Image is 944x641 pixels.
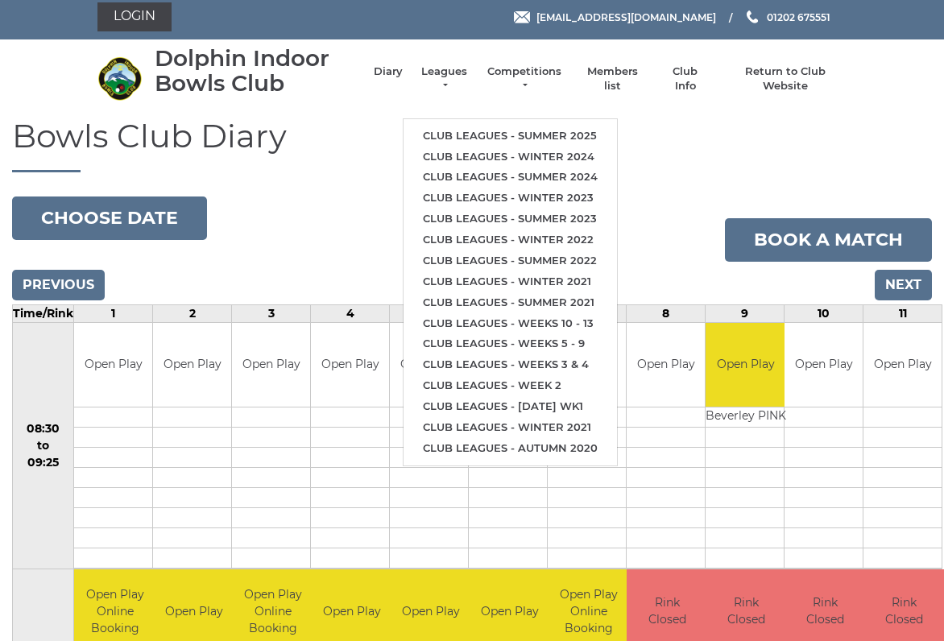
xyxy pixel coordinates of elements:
input: Next [875,270,932,300]
td: Open Play [153,323,231,407]
a: Club leagues - Winter 2021 [404,417,617,438]
a: Club leagues - Weeks 10 - 13 [404,313,617,334]
td: Open Play [74,323,152,407]
a: Email [EMAIL_ADDRESS][DOMAIN_NAME] [514,10,716,25]
a: Club leagues - Winter 2022 [404,230,617,250]
td: 9 [706,304,785,322]
a: Club leagues - Winter 2024 [404,147,617,167]
td: 2 [153,304,232,322]
a: Club leagues - Summer 2024 [404,167,617,188]
td: 3 [232,304,311,322]
a: Book a match [725,218,932,262]
span: [EMAIL_ADDRESS][DOMAIN_NAME] [536,10,716,23]
td: 4 [311,304,390,322]
a: Login [97,2,172,31]
a: Club leagues - [DATE] wk1 [404,396,617,417]
td: Open Play [706,323,786,407]
ul: Leagues [403,118,618,466]
a: Diary [374,64,403,79]
a: Phone us 01202 675551 [744,10,830,25]
div: Dolphin Indoor Bowls Club [155,46,358,96]
a: Club leagues - Summer 2021 [404,292,617,313]
td: Beverley PINK [706,407,786,428]
img: Phone us [747,10,758,23]
a: Club leagues - Weeks 3 & 4 [404,354,617,375]
td: Open Play [627,323,705,407]
button: Choose date [12,196,207,240]
td: Open Play [785,323,863,407]
input: Previous [12,270,105,300]
a: Club leagues - Summer 2023 [404,209,617,230]
td: Time/Rink [13,304,74,322]
td: 08:30 to 09:25 [13,322,74,569]
td: 8 [627,304,706,322]
img: Email [514,11,530,23]
a: Return to Club Website [725,64,847,93]
td: Open Play [863,323,942,407]
a: Club leagues - Weeks 5 - 9 [404,333,617,354]
td: 11 [863,304,942,322]
a: Club Info [662,64,709,93]
a: Club leagues - Summer 2022 [404,250,617,271]
a: Club leagues - Winter 2021 [404,271,617,292]
img: Dolphin Indoor Bowls Club [97,56,142,101]
td: Open Play [311,323,389,407]
td: Open Play [232,323,310,407]
a: Competitions [486,64,563,93]
a: Club leagues - Autumn 2020 [404,438,617,459]
td: Open Play [390,323,468,407]
a: Club leagues - Week 2 [404,375,617,396]
h1: Bowls Club Diary [12,118,932,172]
td: 5 [390,304,469,322]
td: 10 [785,304,863,322]
a: Club leagues - Winter 2023 [404,188,617,209]
td: 1 [74,304,153,322]
a: Club leagues - Summer 2025 [404,126,617,147]
span: 01202 675551 [767,10,830,23]
a: Members list [578,64,645,93]
a: Leagues [419,64,470,93]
